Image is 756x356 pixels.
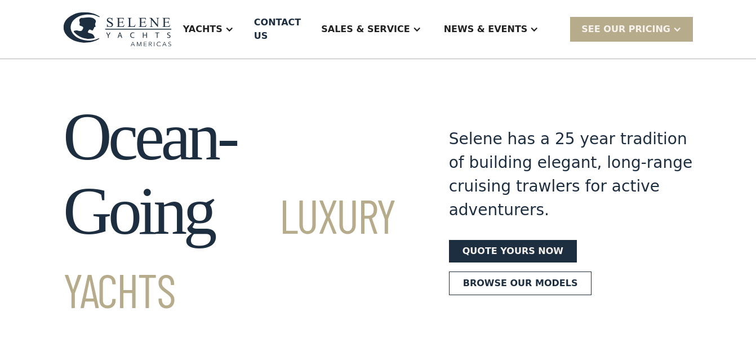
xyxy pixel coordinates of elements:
a: Quote yours now [449,240,577,262]
img: logo [63,12,172,47]
div: News & EVENTS [444,23,528,36]
div: Yachts [172,7,245,52]
div: Selene has a 25 year tradition of building elegant, long-range cruising trawlers for active adven... [449,127,693,222]
div: Sales & Service [310,7,432,52]
div: SEE Our Pricing [570,17,693,41]
h1: Ocean-Going [63,100,408,323]
div: SEE Our Pricing [581,23,670,36]
div: Yachts [183,23,223,36]
a: Browse our models [449,272,592,295]
div: Contact US [254,16,301,43]
div: News & EVENTS [433,7,550,52]
span: Luxury Yachts [63,186,395,318]
div: Sales & Service [321,23,410,36]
